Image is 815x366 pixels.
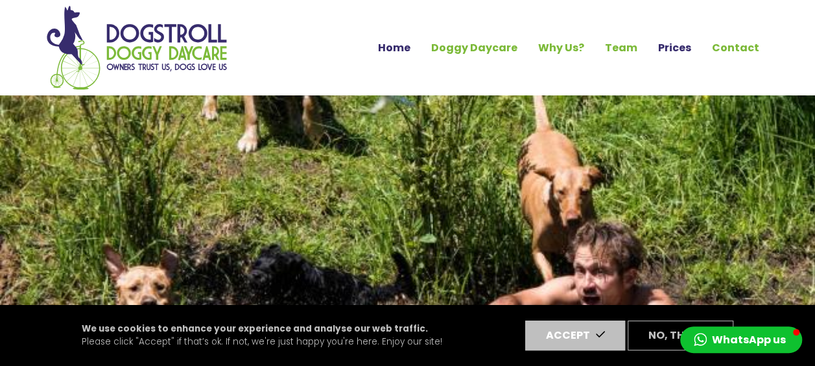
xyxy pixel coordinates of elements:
[680,326,802,353] button: WhatsApp us
[525,321,625,350] button: Accept
[46,5,228,90] img: Home
[702,37,770,59] a: Contact
[82,323,442,349] p: Please click "Accept" if that’s ok. If not, we're just happy you're here. Enjoy our site!
[648,37,702,59] a: Prices
[421,37,528,59] a: Doggy Daycare
[82,323,428,335] strong: We use cookies to enhance your experience and analyse our web traffic.
[595,37,648,59] a: Team
[368,37,421,59] a: Home
[628,321,733,350] button: No, thanks
[528,37,595,59] a: Why Us?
